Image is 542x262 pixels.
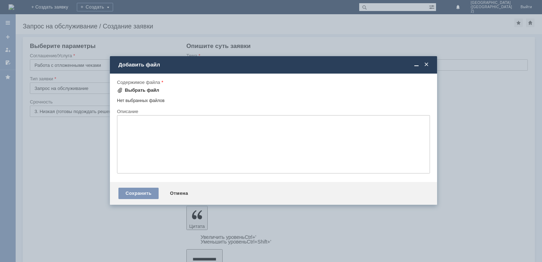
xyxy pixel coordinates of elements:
[423,62,430,68] span: Закрыть
[117,80,429,85] div: Содержимое файла
[117,109,429,114] div: Описание
[3,3,104,26] div: Добрый день! акция оказалась не выгодной в данной покупке.. пришлось поделить покупку по чекам.. ...
[125,87,159,93] div: Выбрать файл
[413,62,420,68] span: Свернуть (Ctrl + M)
[117,95,430,103] div: Нет выбранных файлов
[118,62,430,68] div: Добавить файл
